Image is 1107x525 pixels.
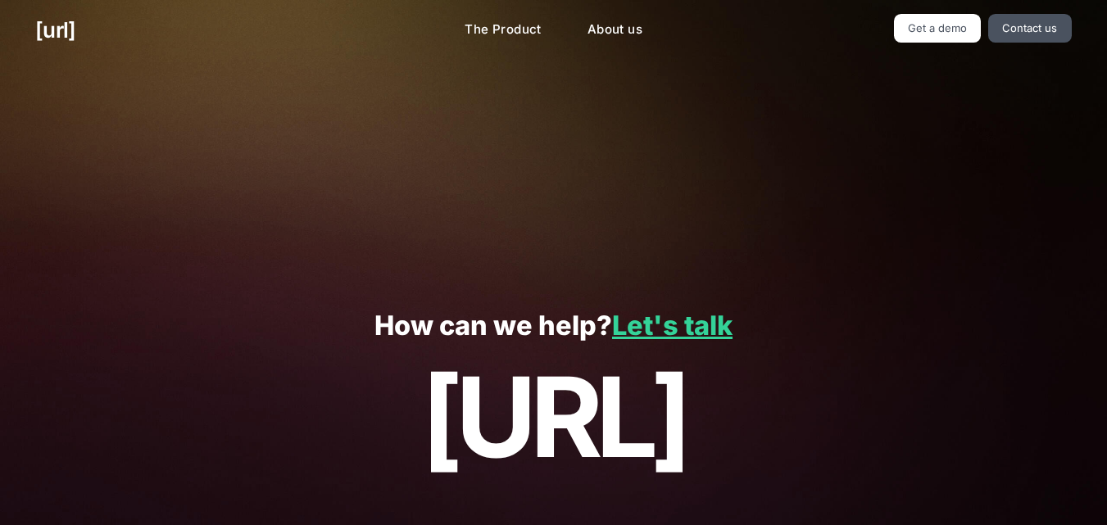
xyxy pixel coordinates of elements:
[35,311,1071,342] p: How can we help?
[451,14,555,46] a: The Product
[988,14,1072,43] a: Contact us
[894,14,982,43] a: Get a demo
[574,14,656,46] a: About us
[35,355,1071,480] p: [URL]
[612,310,733,342] a: Let's talk
[35,14,75,46] a: [URL]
